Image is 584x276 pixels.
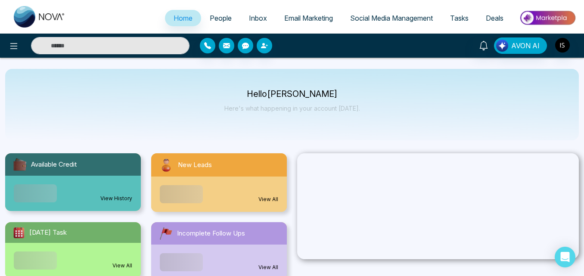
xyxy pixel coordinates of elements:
[201,10,240,26] a: People
[249,14,267,22] span: Inbox
[12,226,26,239] img: todayTask.svg
[210,14,232,22] span: People
[284,14,333,22] span: Email Marketing
[112,262,132,270] a: View All
[516,8,579,28] img: Market-place.gif
[496,40,508,52] img: Lead Flow
[14,6,65,28] img: Nova CRM Logo
[555,38,570,53] img: User Avatar
[511,40,540,51] span: AVON AI
[146,153,292,212] a: New LeadsView All
[158,157,174,173] img: newLeads.svg
[29,228,67,238] span: [DATE] Task
[165,10,201,26] a: Home
[31,160,77,170] span: Available Credit
[477,10,512,26] a: Deals
[224,105,360,112] p: Here's what happening in your account [DATE].
[224,90,360,98] p: Hello [PERSON_NAME]
[276,10,342,26] a: Email Marketing
[100,195,132,202] a: View History
[178,160,212,170] span: New Leads
[158,226,174,241] img: followUps.svg
[486,14,503,22] span: Deals
[12,157,28,172] img: availableCredit.svg
[240,10,276,26] a: Inbox
[258,195,278,203] a: View All
[177,229,245,239] span: Incomplete Follow Ups
[494,37,547,54] button: AVON AI
[174,14,193,22] span: Home
[258,264,278,271] a: View All
[342,10,441,26] a: Social Media Management
[450,14,469,22] span: Tasks
[555,247,575,267] div: Open Intercom Messenger
[350,14,433,22] span: Social Media Management
[441,10,477,26] a: Tasks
